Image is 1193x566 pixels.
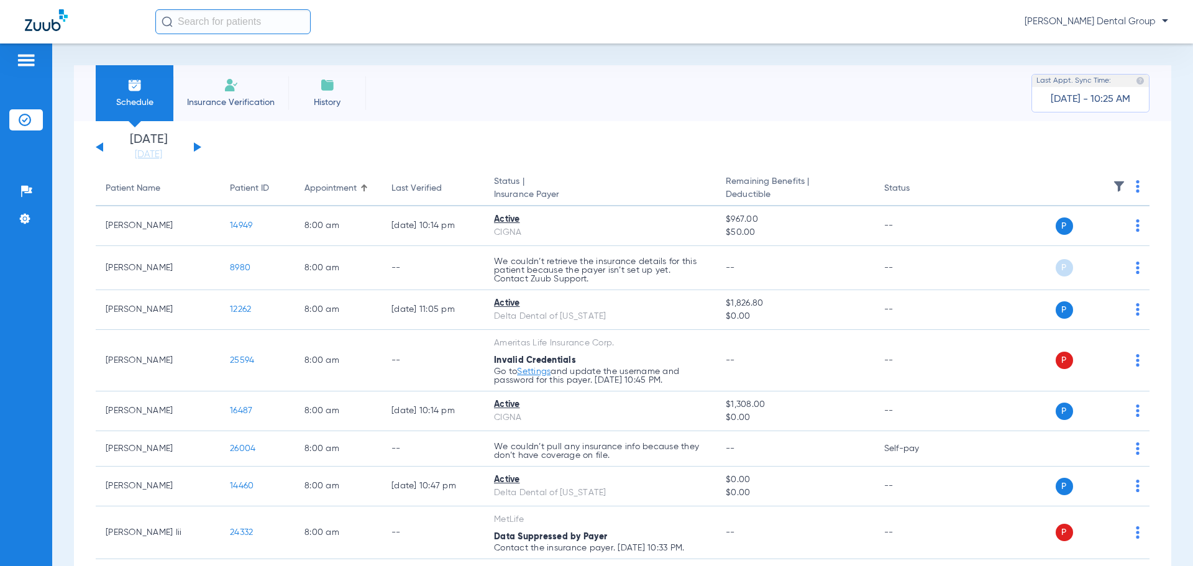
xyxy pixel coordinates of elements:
td: [PERSON_NAME] [96,330,220,391]
span: -- [726,444,735,453]
td: -- [382,506,484,559]
div: Delta Dental of [US_STATE] [494,486,706,500]
div: Patient ID [230,182,285,195]
div: Active [494,473,706,486]
td: [PERSON_NAME] [96,391,220,431]
div: CIGNA [494,226,706,239]
span: 8980 [230,263,250,272]
td: -- [874,330,958,391]
span: 14949 [230,221,252,230]
img: group-dot-blue.svg [1136,404,1140,417]
img: group-dot-blue.svg [1136,442,1140,455]
td: [PERSON_NAME] [96,467,220,506]
img: group-dot-blue.svg [1136,180,1140,193]
td: -- [874,246,958,290]
span: P [1056,524,1073,541]
span: P [1056,352,1073,369]
span: History [298,96,357,109]
td: Self-pay [874,431,958,467]
span: [DATE] - 10:25 AM [1051,93,1130,106]
img: History [320,78,335,93]
img: Zuub Logo [25,9,68,31]
td: 8:00 AM [295,206,382,246]
td: [DATE] 10:14 PM [382,391,484,431]
div: Active [494,213,706,226]
span: -- [726,263,735,272]
td: 8:00 AM [295,467,382,506]
span: P [1056,478,1073,495]
td: 8:00 AM [295,290,382,330]
iframe: Chat Widget [1131,506,1193,566]
span: 14460 [230,482,254,490]
td: 8:00 AM [295,330,382,391]
div: MetLife [494,513,706,526]
span: -- [726,356,735,365]
span: 26004 [230,444,255,453]
td: 8:00 AM [295,391,382,431]
div: Active [494,297,706,310]
td: [PERSON_NAME] [96,206,220,246]
span: $50.00 [726,226,864,239]
input: Search for patients [155,9,311,34]
td: 8:00 AM [295,506,382,559]
div: Last Verified [391,182,474,195]
td: [PERSON_NAME] [96,431,220,467]
span: 24332 [230,528,253,537]
span: Invalid Credentials [494,356,576,365]
th: Status | [484,171,716,206]
td: -- [874,506,958,559]
div: Last Verified [391,182,442,195]
td: [DATE] 11:05 PM [382,290,484,330]
span: -- [726,528,735,537]
td: [DATE] 10:47 PM [382,467,484,506]
span: $0.00 [726,486,864,500]
span: 16487 [230,406,252,415]
span: Schedule [105,96,164,109]
td: [PERSON_NAME] [96,290,220,330]
img: filter.svg [1113,180,1125,193]
td: 8:00 AM [295,246,382,290]
div: CIGNA [494,411,706,424]
span: $0.00 [726,411,864,424]
td: [PERSON_NAME] [96,246,220,290]
td: -- [874,391,958,431]
td: -- [874,206,958,246]
img: Search Icon [162,16,173,27]
span: Last Appt. Sync Time: [1036,75,1111,87]
div: Patient ID [230,182,269,195]
span: 12262 [230,305,251,314]
span: $1,308.00 [726,398,864,411]
p: Contact the insurance payer. [DATE] 10:33 PM. [494,544,706,552]
td: -- [382,431,484,467]
td: -- [382,246,484,290]
span: Data Suppressed by Payer [494,532,607,541]
img: group-dot-blue.svg [1136,262,1140,274]
span: Insurance Payer [494,188,706,201]
div: Delta Dental of [US_STATE] [494,310,706,323]
img: group-dot-blue.svg [1136,480,1140,492]
p: We couldn’t retrieve the insurance details for this patient because the payer isn’t set up yet. C... [494,257,706,283]
span: [PERSON_NAME] Dental Group [1025,16,1168,28]
div: Appointment [304,182,357,195]
td: -- [382,330,484,391]
p: We couldn’t pull any insurance info because they don’t have coverage on file. [494,442,706,460]
span: $967.00 [726,213,864,226]
img: hamburger-icon [16,53,36,68]
td: [PERSON_NAME] Iii [96,506,220,559]
span: Insurance Verification [183,96,279,109]
span: P [1056,259,1073,276]
span: $1,826.80 [726,297,864,310]
img: Schedule [127,78,142,93]
li: [DATE] [111,134,186,161]
td: -- [874,467,958,506]
td: 8:00 AM [295,431,382,467]
th: Remaining Benefits | [716,171,874,206]
a: [DATE] [111,148,186,161]
div: Ameritas Life Insurance Corp. [494,337,706,350]
p: Go to and update the username and password for this payer. [DATE] 10:45 PM. [494,367,706,385]
td: -- [874,290,958,330]
span: P [1056,217,1073,235]
img: last sync help info [1136,76,1145,85]
span: P [1056,403,1073,420]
